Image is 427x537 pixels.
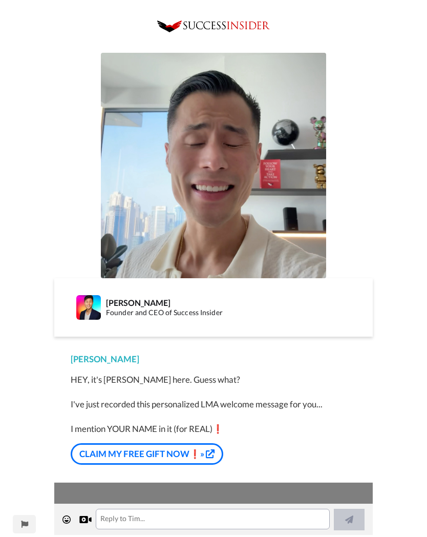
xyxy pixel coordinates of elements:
a: CLAIM MY FREE GIFT NOW❗» [71,443,223,465]
div: [PERSON_NAME] [106,298,356,307]
div: Founder and CEO of Success Insider [106,308,356,317]
img: 2c038f1f-27ea-42d5-9cdb-1e500daa1bd5-thumb.jpg [101,53,326,278]
img: 0c8b3de2-5a68-4eb7-92e8-72f868773395 [157,20,270,32]
div: Reply by Video [79,513,92,526]
div: HEY, it's [PERSON_NAME] here. Guess what? I've just recorded this personalized LMA welcome messag... [71,374,356,435]
img: Profile Image [76,295,101,320]
div: [PERSON_NAME] [71,353,356,365]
